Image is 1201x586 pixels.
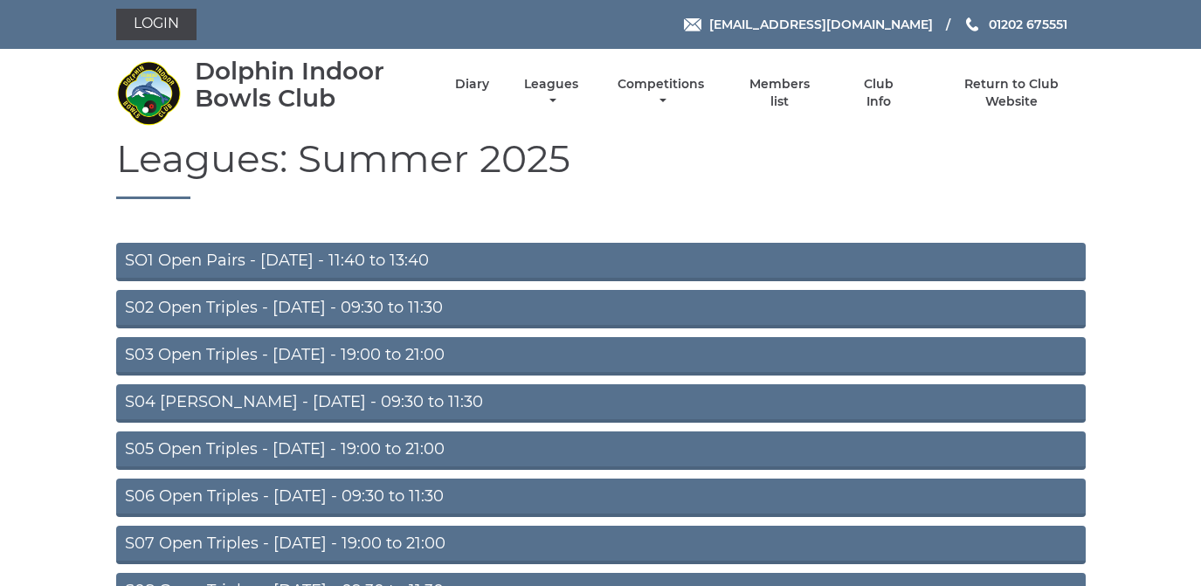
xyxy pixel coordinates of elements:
[116,290,1086,328] a: S02 Open Triples - [DATE] - 09:30 to 11:30
[684,15,933,34] a: Email [EMAIL_ADDRESS][DOMAIN_NAME]
[116,431,1086,470] a: S05 Open Triples - [DATE] - 19:00 to 21:00
[116,137,1086,199] h1: Leagues: Summer 2025
[455,76,489,93] a: Diary
[195,58,424,112] div: Dolphin Indoor Bowls Club
[963,15,1067,34] a: Phone us 01202 675551
[709,17,933,32] span: [EMAIL_ADDRESS][DOMAIN_NAME]
[116,9,197,40] a: Login
[614,76,709,110] a: Competitions
[989,17,1067,32] span: 01202 675551
[116,384,1086,423] a: S04 [PERSON_NAME] - [DATE] - 09:30 to 11:30
[116,337,1086,376] a: S03 Open Triples - [DATE] - 19:00 to 21:00
[937,76,1085,110] a: Return to Club Website
[739,76,819,110] a: Members list
[116,526,1086,564] a: S07 Open Triples - [DATE] - 19:00 to 21:00
[851,76,908,110] a: Club Info
[966,17,978,31] img: Phone us
[520,76,583,110] a: Leagues
[116,479,1086,517] a: S06 Open Triples - [DATE] - 09:30 to 11:30
[116,60,182,126] img: Dolphin Indoor Bowls Club
[116,243,1086,281] a: SO1 Open Pairs - [DATE] - 11:40 to 13:40
[684,18,701,31] img: Email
